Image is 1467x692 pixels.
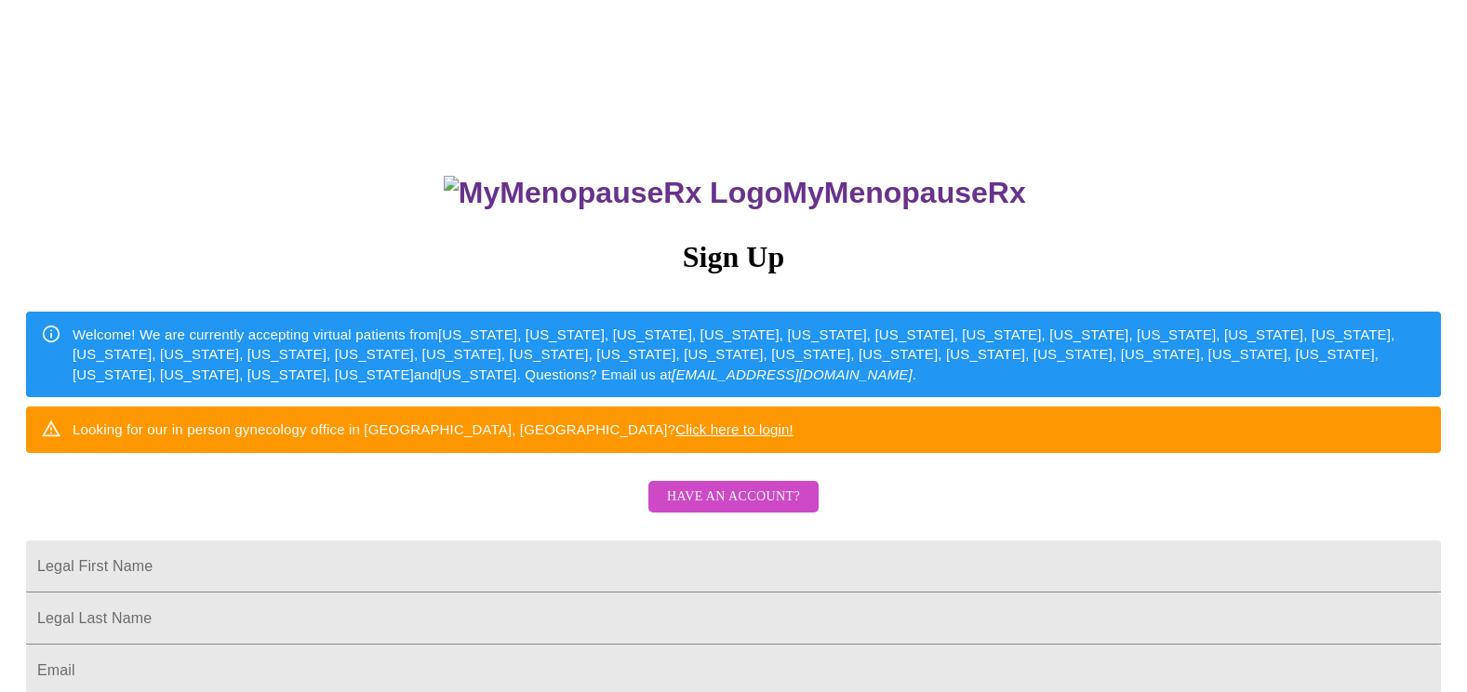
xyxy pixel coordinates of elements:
[648,481,819,513] button: Have an account?
[73,317,1426,392] div: Welcome! We are currently accepting virtual patients from [US_STATE], [US_STATE], [US_STATE], [US...
[26,240,1441,274] h3: Sign Up
[672,366,913,382] em: [EMAIL_ADDRESS][DOMAIN_NAME]
[675,421,794,437] a: Click here to login!
[29,176,1442,210] h3: MyMenopauseRx
[73,412,794,446] div: Looking for our in person gynecology office in [GEOGRAPHIC_DATA], [GEOGRAPHIC_DATA]?
[444,176,782,210] img: MyMenopauseRx Logo
[667,486,800,509] span: Have an account?
[644,500,823,516] a: Have an account?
